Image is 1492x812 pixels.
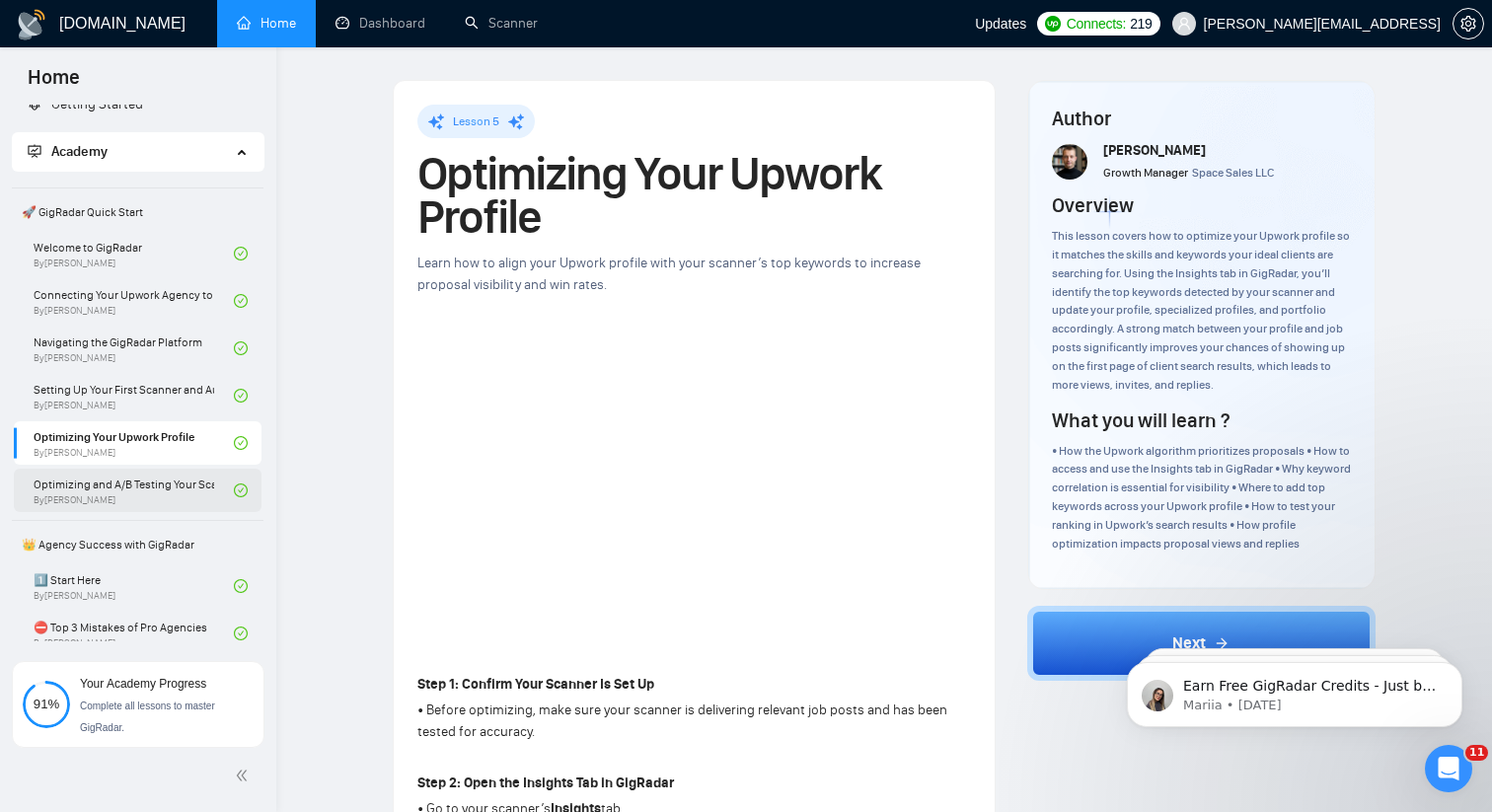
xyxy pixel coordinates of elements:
[234,579,248,593] span: check-circle
[20,170,351,190] p: GigRadar Quick Start
[234,627,248,640] span: check-circle
[1052,442,1352,554] div: • How the Upwork algorithm prioritizes proposals • How to access and use the Insights tab in GigR...
[28,96,143,112] a: rocketGetting Started
[16,9,47,40] img: logo
[1052,144,1087,180] img: vlad-t.jpg
[80,701,215,733] span: Complete all lessons to master GigRadar.
[1103,142,1206,159] span: [PERSON_NAME]
[417,700,971,743] p: • Before optimizing, make sure your scanner is delivering relevant job posts and has been tested ...
[14,192,261,232] span: 🚀 GigRadar Quick Start
[80,677,206,691] span: Your Academy Progress
[417,775,674,791] strong: Step 2: Open the Insights Tab in GigRadar
[1465,745,1488,761] span: 11
[1454,16,1483,32] span: setting
[336,15,425,32] a: dashboardDashboard
[45,665,86,679] span: Home
[20,247,351,267] p: Upwork Basics
[34,279,234,323] a: Connecting Your Upwork Agency to GigRadarBy[PERSON_NAME]
[13,49,382,88] input: Search for help
[34,469,234,512] a: Optimizing and A/B Testing Your Scanner for Better ResultsBy[PERSON_NAME]
[417,676,654,693] strong: Step 1: Confirm Your Scanner Is Set Up
[20,502,84,523] span: 6 articles
[20,579,84,600] span: 2 articles
[28,143,108,160] span: Academy
[164,665,232,679] span: Messages
[235,766,255,785] span: double-left
[20,348,84,369] span: 4 articles
[234,436,248,450] span: check-circle
[20,194,92,215] span: 20 articles
[28,144,41,158] span: fund-projection-screen
[234,389,248,403] span: check-circle
[20,324,351,344] p: Dashboard
[234,247,248,260] span: check-circle
[1177,17,1191,31] span: user
[465,15,538,32] a: searchScanner
[131,616,262,695] button: Messages
[234,341,248,355] span: check-circle
[1097,621,1492,759] iframe: Intercom notifications message
[12,85,263,124] li: Getting Started
[13,49,382,88] div: Search for helpSearch for help
[20,478,351,498] p: Using Auto Bidder
[20,271,84,292] span: 4 articles
[1103,166,1188,180] span: Growth Manager
[1067,13,1126,35] span: Connects:
[1052,105,1352,132] h4: Author
[34,564,234,608] a: 1️⃣ Start HereBy[PERSON_NAME]
[417,255,921,293] span: Learn how to align your Upwork profile with your scanner’s top keywords to increase proposal visi...
[34,232,234,275] a: Welcome to GigRadarBy[PERSON_NAME]
[311,665,346,679] span: Help
[1453,16,1484,32] a: setting
[20,401,351,421] p: Setting up a Scanner
[1425,745,1472,792] iframe: Intercom live chat
[1052,191,1134,219] h4: Overview
[23,698,70,710] span: 91%
[1052,227,1352,395] div: This lesson covers how to optimize your Upwork profile so it matches the skills and keywords your...
[34,612,234,655] a: ⛔ Top 3 Mistakes of Pro AgenciesBy[PERSON_NAME]
[173,8,226,41] h1: Help
[1130,13,1152,35] span: 219
[417,152,971,239] h1: Optimizing Your Upwork Profile
[34,374,234,417] a: Setting Up Your First Scanner and Auto-BidderBy[PERSON_NAME]
[237,15,296,32] a: homeHome
[1052,406,1230,434] h4: What you will learn ?
[1027,606,1377,681] button: Next
[34,421,234,465] a: Optimizing Your Upwork ProfileBy[PERSON_NAME]
[1045,16,1061,32] img: upwork-logo.png
[34,327,234,370] a: Navigating the GigRadar PlatformBy[PERSON_NAME]
[14,525,261,564] span: 👑 Agency Success with GigRadar
[12,63,96,105] span: Home
[234,294,248,308] span: check-circle
[453,114,499,128] span: Lesson 5
[1192,166,1274,180] span: Space Sales LLC
[20,425,92,446] span: 15 articles
[20,113,375,137] h2: 9 collections
[263,616,395,695] button: Help
[51,143,108,160] span: Academy
[20,554,351,575] p: Notifications
[975,16,1026,32] span: Updates
[1453,8,1484,39] button: setting
[234,483,248,497] span: check-circle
